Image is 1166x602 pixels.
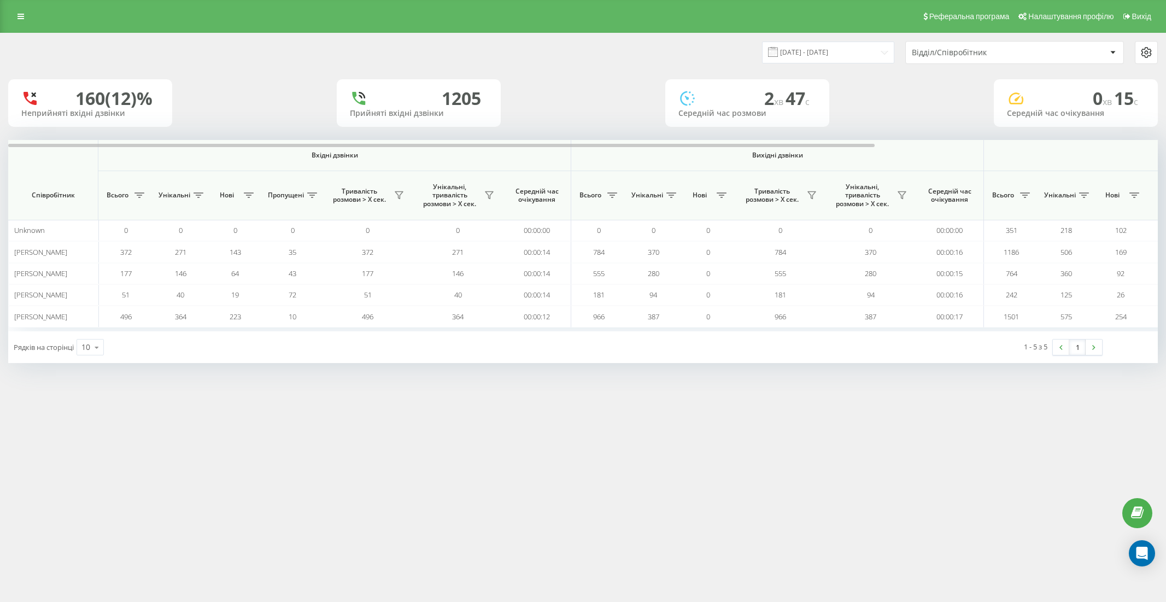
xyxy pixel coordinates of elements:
[366,225,370,235] span: 0
[362,247,373,257] span: 372
[122,290,130,300] span: 51
[741,187,804,204] span: Тривалість розмови > Х сек.
[706,312,710,322] span: 0
[1134,96,1138,108] span: c
[21,109,159,118] div: Неприйняті вхідні дзвінки
[231,290,239,300] span: 19
[648,247,659,257] span: 370
[289,290,296,300] span: 72
[1115,225,1127,235] span: 102
[1132,12,1151,21] span: Вихід
[14,312,67,322] span: [PERSON_NAME]
[831,183,894,208] span: Унікальні, тривалість розмови > Х сек.
[120,247,132,257] span: 372
[14,290,67,300] span: [PERSON_NAME]
[328,187,391,204] span: Тривалість розмови > Х сек.
[124,225,128,235] span: 0
[503,284,571,306] td: 00:00:14
[916,284,984,306] td: 00:00:16
[104,191,131,200] span: Всього
[593,247,605,257] span: 784
[1028,12,1114,21] span: Налаштування профілю
[1117,268,1124,278] span: 92
[230,247,241,257] span: 143
[1103,96,1114,108] span: хв
[1006,290,1017,300] span: 242
[120,312,132,322] span: 496
[775,247,786,257] span: 784
[362,312,373,322] span: 496
[452,247,464,257] span: 271
[865,312,876,322] span: 387
[775,312,786,322] span: 966
[418,183,481,208] span: Унікальні, тривалість розмови > Х сек.
[454,290,462,300] span: 40
[289,268,296,278] span: 43
[1129,540,1155,566] div: Open Intercom Messenger
[1114,86,1138,110] span: 15
[452,312,464,322] span: 364
[81,342,90,353] div: 10
[362,268,373,278] span: 177
[1060,247,1072,257] span: 506
[1093,86,1114,110] span: 0
[511,187,563,204] span: Середній час очікування
[867,290,875,300] span: 94
[652,225,655,235] span: 0
[503,263,571,284] td: 00:00:14
[924,187,975,204] span: Середній час очікування
[786,86,810,110] span: 47
[648,268,659,278] span: 280
[929,12,1010,21] span: Реферальна програма
[230,312,241,322] span: 223
[706,268,710,278] span: 0
[678,109,816,118] div: Середній час розмови
[17,191,89,200] span: Співробітник
[177,290,184,300] span: 40
[597,151,958,160] span: Вихідні дзвінки
[631,191,663,200] span: Унікальні
[291,225,295,235] span: 0
[1006,225,1017,235] span: 351
[989,191,1017,200] span: Всього
[1060,312,1072,322] span: 575
[350,109,488,118] div: Прийняті вхідні дзвінки
[1004,247,1019,257] span: 1186
[775,290,786,300] span: 181
[213,191,241,200] span: Нові
[916,220,984,241] td: 00:00:00
[364,290,372,300] span: 51
[14,247,67,257] span: [PERSON_NAME]
[14,342,74,352] span: Рядків на сторінці
[1117,290,1124,300] span: 26
[503,306,571,327] td: 00:00:12
[233,225,237,235] span: 0
[774,96,786,108] span: хв
[14,225,45,235] span: Unknown
[175,268,186,278] span: 146
[231,268,239,278] span: 64
[1115,247,1127,257] span: 169
[175,312,186,322] span: 364
[503,220,571,241] td: 00:00:00
[289,312,296,322] span: 10
[268,191,304,200] span: Пропущені
[778,225,782,235] span: 0
[912,48,1042,57] div: Відділ/Співробітник
[1115,312,1127,322] span: 254
[916,263,984,284] td: 00:00:15
[442,88,481,109] div: 1205
[503,241,571,262] td: 00:00:14
[597,225,601,235] span: 0
[1060,268,1072,278] span: 360
[686,191,713,200] span: Нові
[648,312,659,322] span: 387
[175,247,186,257] span: 271
[456,225,460,235] span: 0
[916,241,984,262] td: 00:00:16
[916,306,984,327] td: 00:00:17
[593,290,605,300] span: 181
[1007,109,1145,118] div: Середній час очікування
[120,268,132,278] span: 177
[1006,268,1017,278] span: 764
